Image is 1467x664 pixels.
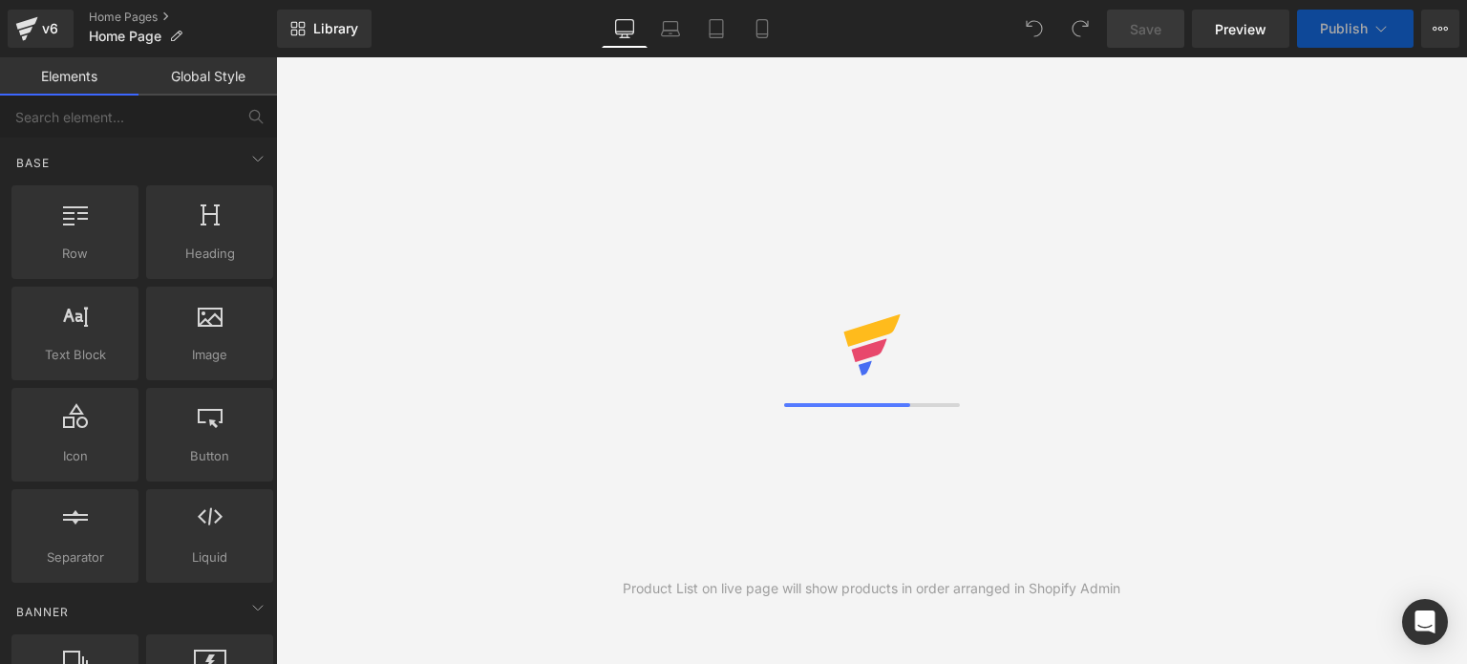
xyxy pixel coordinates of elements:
span: Icon [17,446,133,466]
button: Undo [1015,10,1053,48]
button: Publish [1297,10,1414,48]
a: Preview [1192,10,1289,48]
span: Button [152,446,267,466]
a: Home Pages [89,10,277,25]
span: Home Page [89,29,161,44]
span: Row [17,244,133,264]
a: Desktop [602,10,648,48]
div: Open Intercom Messenger [1402,599,1448,645]
span: Heading [152,244,267,264]
a: Global Style [138,57,277,96]
a: v6 [8,10,74,48]
a: Mobile [739,10,785,48]
a: New Library [277,10,372,48]
div: v6 [38,16,62,41]
span: Save [1130,19,1161,39]
div: Product List on live page will show products in order arranged in Shopify Admin [623,578,1120,599]
span: Publish [1320,21,1368,36]
span: Banner [14,603,71,621]
a: Laptop [648,10,693,48]
span: Text Block [17,345,133,365]
span: Preview [1215,19,1266,39]
span: Base [14,154,52,172]
button: More [1421,10,1459,48]
button: Redo [1061,10,1099,48]
span: Library [313,20,358,37]
span: Liquid [152,547,267,568]
a: Tablet [693,10,739,48]
span: Separator [17,547,133,568]
span: Image [152,345,267,365]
